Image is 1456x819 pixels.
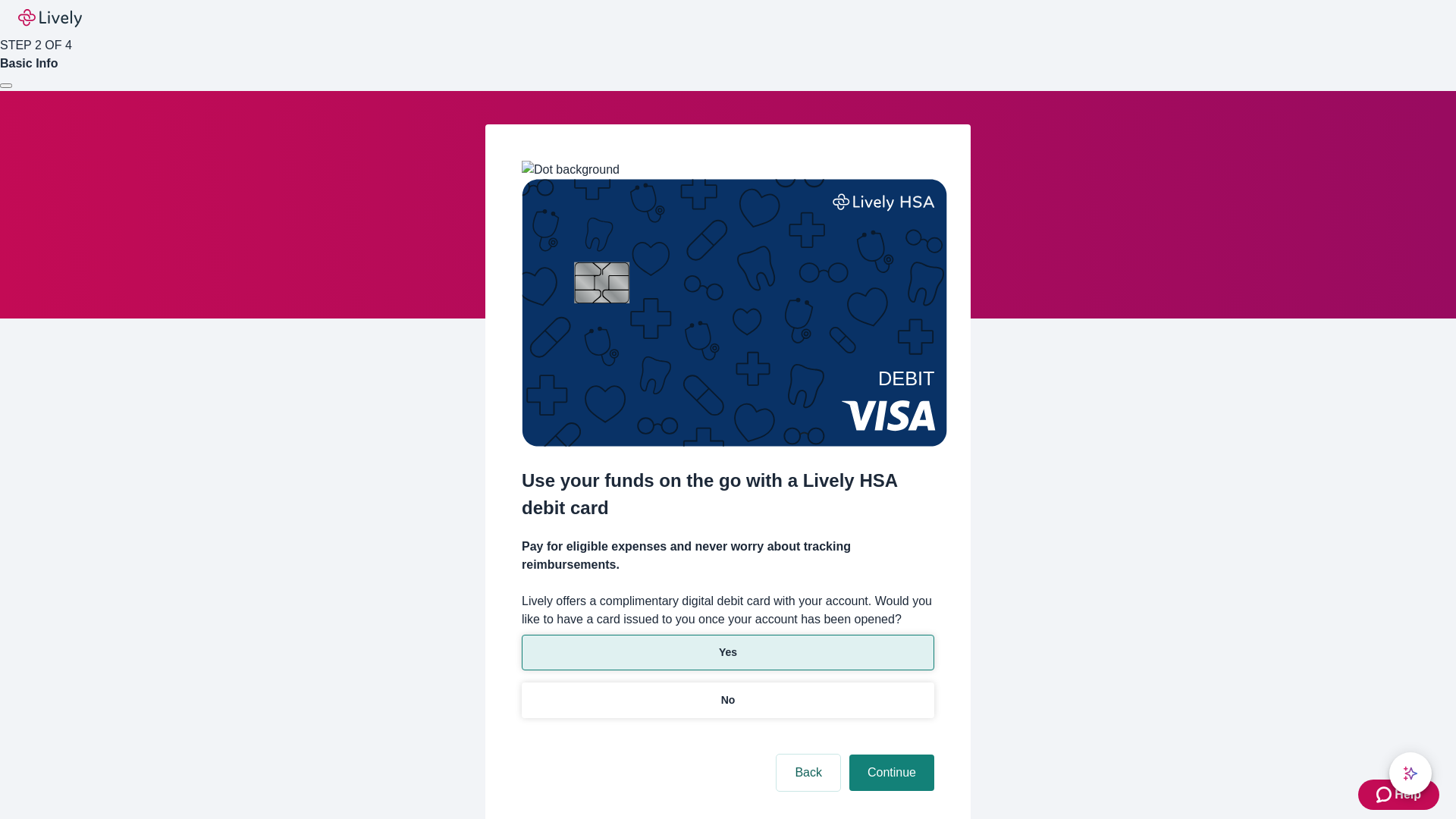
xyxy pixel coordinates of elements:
[1376,786,1395,804] svg: Zendesk support icon
[1403,766,1418,781] svg: Lively AI Assistant
[721,692,736,708] p: No
[522,467,934,522] h2: Use your funds on the go with a Lively HSA debit card
[777,755,840,791] button: Back
[849,755,934,791] button: Continue
[522,161,620,179] img: Dot background
[522,592,934,629] label: Lively offers a complimentary digital debit card with your account. Would you like to have a card...
[1389,752,1432,795] button: chat
[522,635,934,670] button: Yes
[1358,780,1439,810] button: Zendesk support iconHelp
[18,9,82,27] img: Lively
[522,538,934,574] h4: Pay for eligible expenses and never worry about tracking reimbursements.
[522,179,947,447] img: Debit card
[719,645,737,661] p: Yes
[1395,786,1421,804] span: Help
[522,682,934,718] button: No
